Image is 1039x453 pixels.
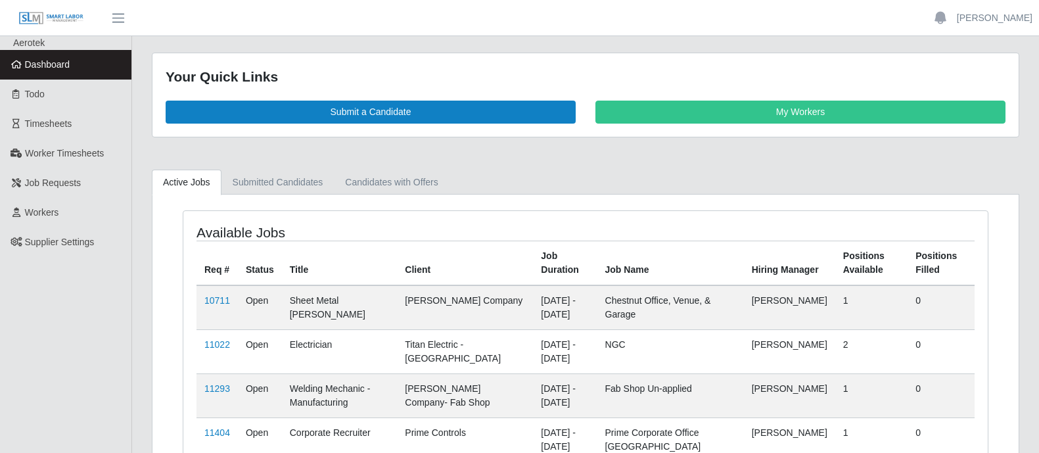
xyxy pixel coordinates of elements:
[204,339,230,350] a: 11022
[744,241,835,285] th: Hiring Manager
[282,241,398,285] th: Title
[152,170,221,195] a: Active Jobs
[238,285,282,330] td: Open
[744,285,835,330] td: [PERSON_NAME]
[597,285,744,330] td: Chestnut Office, Venue, & Garage
[13,37,45,48] span: Aerotek
[25,237,95,247] span: Supplier Settings
[597,373,744,417] td: Fab Shop Un-applied
[835,329,908,373] td: 2
[25,118,72,129] span: Timesheets
[397,373,533,417] td: [PERSON_NAME] Company- Fab Shop
[221,170,335,195] a: Submitted Candidates
[196,241,238,285] th: Req #
[282,329,398,373] td: Electrician
[908,285,975,330] td: 0
[204,427,230,438] a: 11404
[533,373,597,417] td: [DATE] - [DATE]
[908,373,975,417] td: 0
[238,329,282,373] td: Open
[282,373,398,417] td: Welding Mechanic - Manufacturing
[282,285,398,330] td: Sheet Metal [PERSON_NAME]
[957,11,1032,25] a: [PERSON_NAME]
[166,66,1005,87] div: Your Quick Links
[397,241,533,285] th: Client
[597,329,744,373] td: NGC
[533,241,597,285] th: Job Duration
[908,241,975,285] th: Positions Filled
[835,241,908,285] th: Positions Available
[533,285,597,330] td: [DATE] - [DATE]
[25,89,45,99] span: Todo
[397,285,533,330] td: [PERSON_NAME] Company
[397,329,533,373] td: Titan Electric - [GEOGRAPHIC_DATA]
[238,373,282,417] td: Open
[238,241,282,285] th: Status
[908,329,975,373] td: 0
[744,373,835,417] td: [PERSON_NAME]
[204,383,230,394] a: 11293
[204,295,230,306] a: 10711
[25,148,104,158] span: Worker Timesheets
[25,178,81,188] span: Job Requests
[18,11,84,26] img: SLM Logo
[25,207,59,218] span: Workers
[835,285,908,330] td: 1
[196,224,509,241] h4: Available Jobs
[334,170,449,195] a: Candidates with Offers
[835,373,908,417] td: 1
[25,59,70,70] span: Dashboard
[744,329,835,373] td: [PERSON_NAME]
[597,241,744,285] th: Job Name
[166,101,576,124] a: Submit a Candidate
[595,101,1005,124] a: My Workers
[533,329,597,373] td: [DATE] - [DATE]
